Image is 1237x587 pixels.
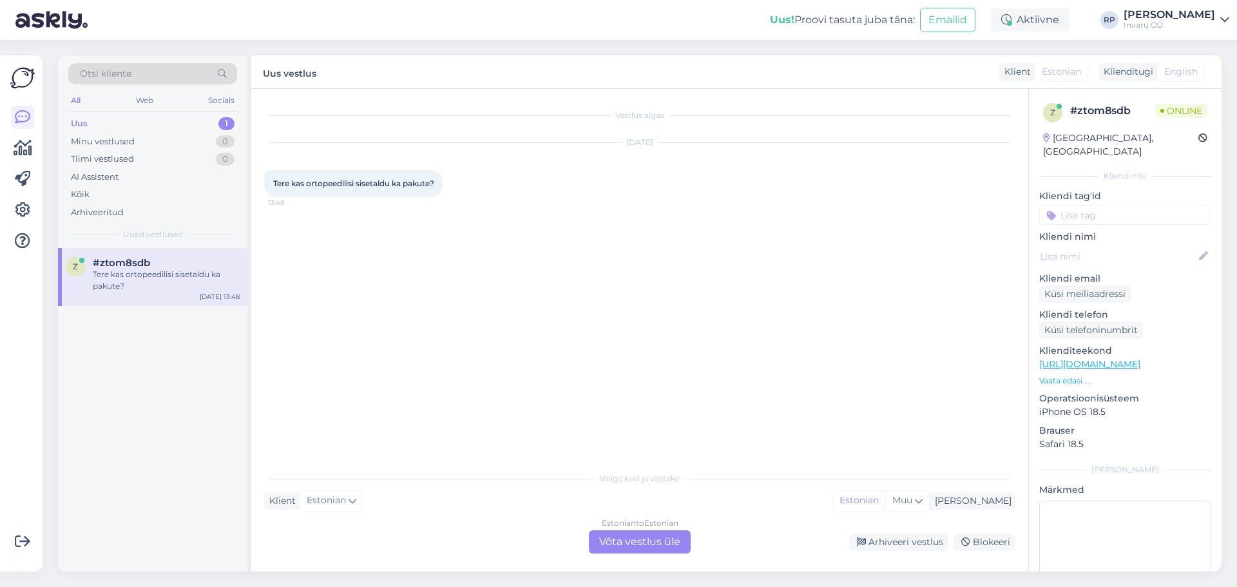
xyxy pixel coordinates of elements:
div: Valige keel ja vastake [264,473,1015,485]
div: Minu vestlused [71,135,135,148]
div: Aktiivne [991,8,1069,32]
div: Estonian [833,491,885,510]
div: Socials [206,92,237,109]
div: Klient [999,65,1031,79]
img: Askly Logo [10,66,35,90]
div: [GEOGRAPHIC_DATA], [GEOGRAPHIC_DATA] [1043,131,1198,159]
div: Klienditugi [1098,65,1153,79]
div: Tiimi vestlused [71,153,134,166]
a: [PERSON_NAME]Invaru OÜ [1124,10,1229,30]
div: RP [1100,11,1118,29]
b: Uus! [770,14,794,26]
div: Proovi tasuta juba täna: [770,12,915,28]
div: AI Assistent [71,171,119,184]
span: English [1164,65,1198,79]
div: Web [133,92,156,109]
p: Operatsioonisüsteem [1039,392,1211,405]
div: Küsi meiliaadressi [1039,285,1131,303]
div: Arhiveeritud [71,206,124,219]
span: Online [1155,104,1207,118]
div: [DATE] [264,137,1015,148]
div: Estonian to Estonian [602,517,678,529]
p: Märkmed [1039,483,1211,497]
div: Võta vestlus üle [589,530,691,553]
span: Tere kas ortopeedilisi sisetaldu ka pakute? [273,178,434,188]
p: Kliendi nimi [1039,230,1211,244]
p: Brauser [1039,424,1211,438]
button: Emailid [920,8,975,32]
input: Lisa tag [1039,206,1211,225]
span: #ztom8sdb [93,257,150,269]
div: [PERSON_NAME] [930,494,1012,508]
p: Safari 18.5 [1039,438,1211,451]
div: # ztom8sdb [1070,103,1155,119]
div: Arhiveeri vestlus [849,534,948,551]
div: Küsi telefoninumbrit [1039,322,1143,339]
div: Invaru OÜ [1124,20,1215,30]
span: Otsi kliente [80,67,131,81]
p: Vaata edasi ... [1039,375,1211,387]
label: Uus vestlus [263,63,316,81]
div: Blokeeri [954,534,1015,551]
div: [DATE] 13:48 [200,292,240,302]
div: Uus [71,117,88,130]
span: z [1050,108,1055,117]
input: Lisa nimi [1040,249,1196,264]
span: Estonian [307,494,346,508]
div: Tere kas ortopeedilisi sisetaldu ka pakute? [93,269,240,292]
div: Kliendi info [1039,170,1211,182]
div: 0 [216,135,235,148]
div: Vestlus algas [264,110,1015,121]
div: All [68,92,83,109]
div: 0 [216,153,235,166]
div: [PERSON_NAME] [1124,10,1215,20]
span: z [73,262,78,271]
span: 13:48 [268,198,316,207]
p: Kliendi tag'id [1039,189,1211,203]
p: iPhone OS 18.5 [1039,405,1211,419]
span: Uued vestlused [123,229,183,240]
div: Klient [264,494,296,508]
a: [URL][DOMAIN_NAME] [1039,358,1140,370]
span: Muu [892,494,912,506]
div: 1 [218,117,235,130]
p: Kliendi telefon [1039,308,1211,322]
p: Klienditeekond [1039,344,1211,358]
span: Estonian [1042,65,1081,79]
div: [PERSON_NAME] [1039,464,1211,476]
div: Kõik [71,188,90,201]
p: Kliendi email [1039,272,1211,285]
